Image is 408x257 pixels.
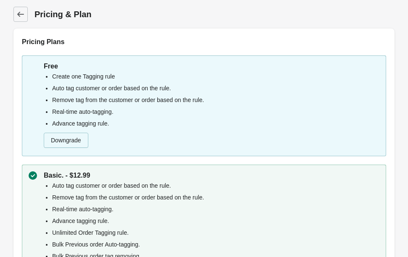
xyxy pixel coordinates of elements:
li: Bulk Previous order Auto-tagging. [52,240,379,249]
li: Advance tagging rule. [52,119,379,128]
h2: Pricing Plans [22,37,386,47]
li: Advance tagging rule. [52,217,379,225]
h1: Pricing & Plan [34,8,395,20]
li: Real-time auto-tagging. [52,108,379,116]
p: Basic. - $12.99 [44,170,379,181]
li: Real-time auto-tagging. [52,205,379,213]
li: Auto tag customer or order based on the rule. [52,181,379,190]
li: Create one Tagging rule [52,72,379,81]
li: Remove tag from the customer or order based on the rule. [52,96,379,104]
p: Free [44,61,379,71]
li: Unlimited Order Tagging rule. [52,228,379,237]
button: Downgrade [44,133,88,148]
li: Auto tag customer or order based on the rule. [52,84,379,92]
li: Remove tag from the customer or order based on the rule. [52,193,379,202]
